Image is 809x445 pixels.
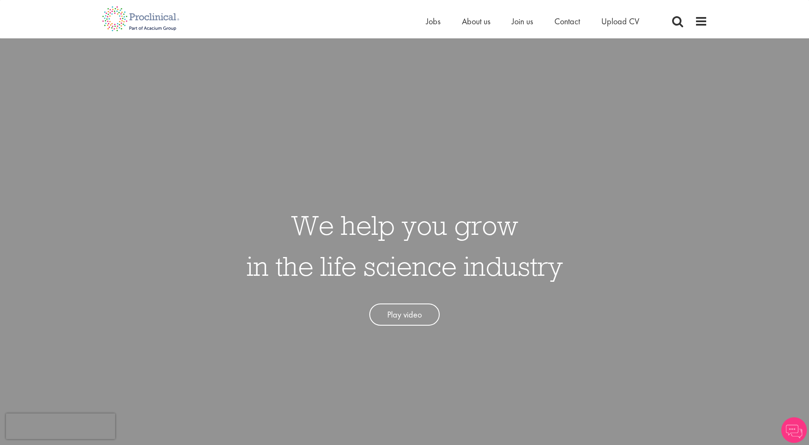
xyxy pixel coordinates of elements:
[512,16,533,27] a: Join us
[369,303,440,326] a: Play video
[462,16,490,27] a: About us
[426,16,441,27] a: Jobs
[246,205,563,286] h1: We help you grow in the life science industry
[601,16,639,27] a: Upload CV
[554,16,580,27] a: Contact
[781,417,807,443] img: Chatbot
